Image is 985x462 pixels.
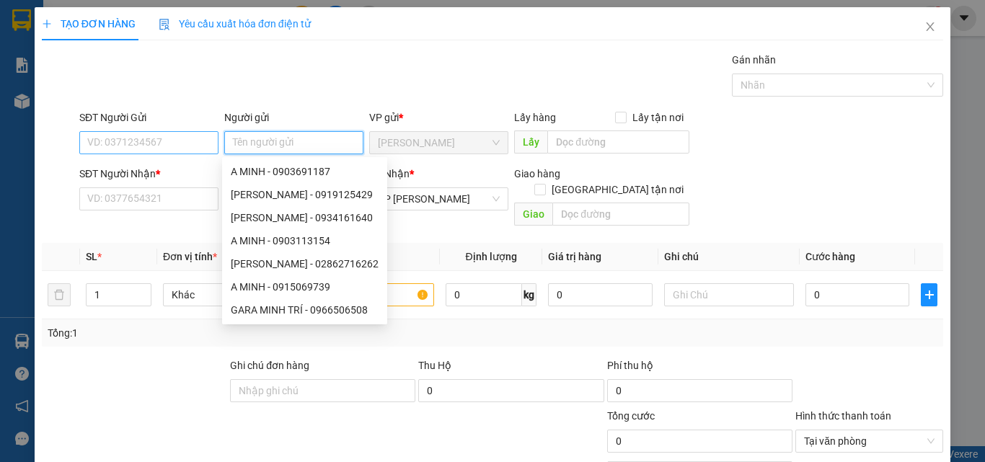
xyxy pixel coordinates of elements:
input: Dọc đường [552,203,689,226]
div: VP [PERSON_NAME] [138,12,254,47]
span: Hồ Chí Minh [378,132,500,154]
label: Hình thức thanh toán [795,410,891,422]
span: Giá trị hàng [548,251,601,262]
input: 0 [548,283,652,306]
div: GARA MINH TRÍ - 0966506508 [231,302,379,318]
span: Khác [172,284,284,306]
div: GIA MINH - 0919125429 [222,183,387,206]
div: KHẢ MINH - 0934161640 [222,206,387,229]
span: plus [922,289,937,301]
div: A MINH - 0903113154 [222,229,387,252]
span: VP Phan Rang [378,188,500,210]
div: 02838539184 [12,62,128,82]
input: Dọc đường [547,130,689,154]
div: A MINH - 0903691187 [231,164,379,179]
div: VP gửi [369,110,508,125]
div: GARA MINH TRÍ - 0966506508 [222,298,387,321]
span: CC [136,93,153,108]
div: 0913719585 [138,64,254,84]
div: A MINH - 0915069739 [231,279,379,295]
div: A MINH - 0903691187 [222,160,387,183]
span: TẠO ĐƠN HÀNG [42,18,136,30]
div: Người gửi [224,110,363,125]
div: Phí thu hộ [607,357,792,379]
div: BS PHƯƠNG [138,47,254,64]
span: Giao hàng [514,168,560,179]
label: Ghi chú đơn hàng [230,360,309,371]
button: delete [48,283,71,306]
div: Tổng: 1 [48,325,381,341]
span: Thu Hộ [418,360,451,371]
img: icon [159,19,170,30]
span: Cước hàng [805,251,855,262]
label: Gán nhãn [732,54,776,66]
th: Ghi chú [658,243,800,271]
div: SĐT Người Gửi [79,110,218,125]
div: [PERSON_NAME] - 0934161640 [231,210,379,226]
div: [PERSON_NAME] - 0919125429 [231,187,379,203]
span: Tại văn phòng [804,430,935,452]
span: VP Nhận [369,168,410,179]
span: Đơn vị tính [163,251,217,262]
span: Giao [514,203,552,226]
span: Lấy [514,130,547,154]
div: [PERSON_NAME] - 02862716262 [231,256,379,272]
span: Gửi: [12,12,35,27]
span: Lấy hàng [514,112,556,123]
span: close [924,21,936,32]
span: Lấy tận nơi [627,110,689,125]
span: Nhận: [138,14,172,29]
button: plus [921,283,937,306]
span: SL [86,251,97,262]
input: Ghi chú đơn hàng [230,379,415,402]
button: Close [910,7,950,48]
span: Định lượng [465,251,516,262]
div: A MINH - 0915069739 [222,275,387,298]
div: SĐT Người Nhận [79,166,218,182]
span: [GEOGRAPHIC_DATA] tận nơi [546,182,689,197]
span: plus [42,19,52,29]
input: Ghi Chú [664,283,794,306]
span: Yêu cầu xuất hóa đơn điện tử [159,18,311,30]
div: [PERSON_NAME] [12,12,128,45]
div: A MINH - 0903113154 [231,233,379,249]
span: Tổng cước [607,410,655,422]
div: TẠ MINH QUANG - 02862716262 [222,252,387,275]
span: kg [522,283,536,306]
div: [PERSON_NAME] [12,45,128,62]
